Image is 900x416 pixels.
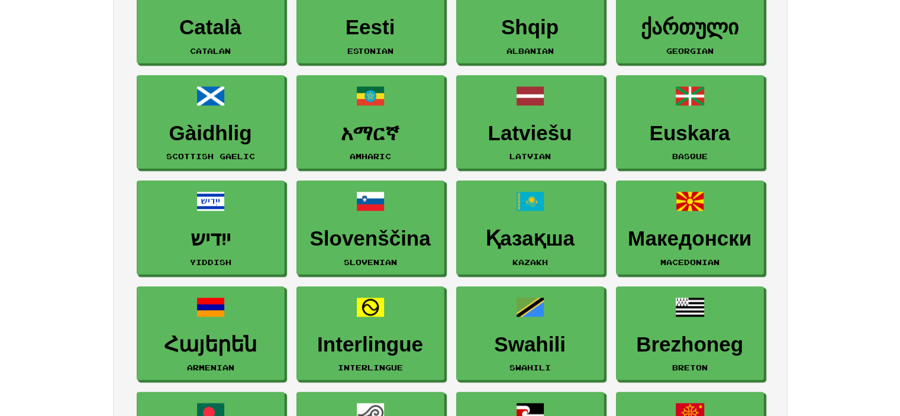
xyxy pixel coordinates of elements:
h3: Shqip [463,16,598,39]
a: ייִדישYiddish [137,180,285,275]
small: Breton [672,363,708,372]
a: LatviešuLatvian [456,75,604,169]
h3: Қазақша [463,227,598,250]
small: Catalan [190,47,231,55]
a: BrezhonegBreton [616,286,764,380]
h3: Slovenščina [303,227,438,250]
h3: Interlingue [303,333,438,356]
h3: ქართული [622,16,757,39]
h3: Euskara [622,122,757,145]
a: GàidhligScottish Gaelic [137,75,285,169]
a: ҚазақшаKazakh [456,180,604,275]
small: Swahili [509,363,551,372]
a: SlovenščinaSlovenian [296,180,444,275]
small: Interlingue [338,363,403,372]
small: Armenian [187,363,234,372]
small: Estonian [347,47,393,55]
h3: Македонски [622,227,757,250]
small: Scottish Gaelic [166,152,255,160]
small: Basque [672,152,708,160]
h3: Brezhoneg [622,333,757,356]
a: МакедонскиMacedonian [616,180,764,275]
a: InterlingueInterlingue [296,286,444,380]
a: ՀայերենArmenian [137,286,285,380]
small: Yiddish [190,258,231,266]
h3: Eesti [303,16,438,39]
h3: Latviešu [463,122,598,145]
h3: Հայերեն [143,333,278,356]
small: Macedonian [660,258,720,266]
a: SwahiliSwahili [456,286,604,380]
h3: Català [143,16,278,39]
small: Latvian [509,152,551,160]
h3: አማርኛ [303,122,438,145]
h3: Swahili [463,333,598,356]
small: Georgian [666,47,714,55]
small: Slovenian [344,258,397,266]
small: Albanian [507,47,554,55]
small: Kazakh [512,258,548,266]
h3: ייִדיש [143,227,278,250]
h3: Gàidhlig [143,122,278,145]
a: አማርኛAmharic [296,75,444,169]
small: Amharic [350,152,391,160]
a: EuskaraBasque [616,75,764,169]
